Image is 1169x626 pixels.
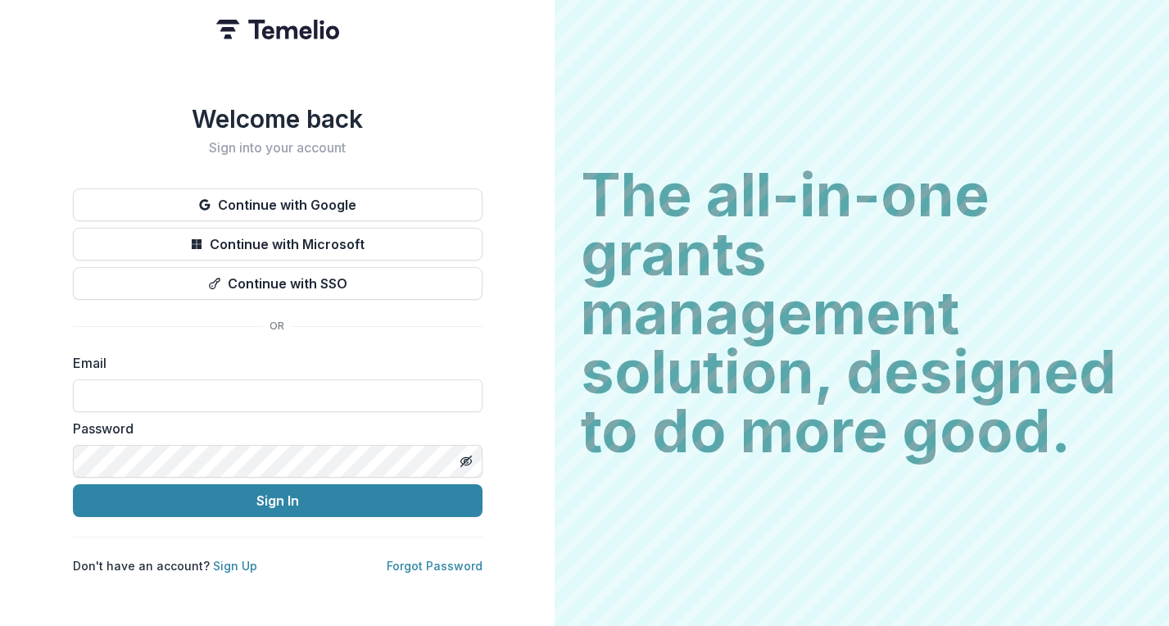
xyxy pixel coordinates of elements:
label: Password [73,419,473,438]
button: Toggle password visibility [453,448,479,474]
button: Sign In [73,484,483,517]
button: Continue with Microsoft [73,228,483,261]
img: Temelio [216,20,339,39]
h1: Welcome back [73,104,483,134]
label: Email [73,353,473,373]
button: Continue with SSO [73,267,483,300]
h2: Sign into your account [73,140,483,156]
button: Continue with Google [73,188,483,221]
a: Sign Up [213,559,257,573]
a: Forgot Password [387,559,483,573]
p: Don't have an account? [73,557,257,574]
